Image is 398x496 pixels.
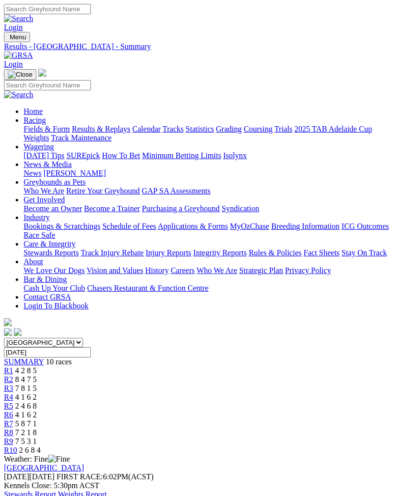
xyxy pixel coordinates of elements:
a: Bookings & Scratchings [24,222,100,230]
a: MyOzChase [230,222,269,230]
a: R5 [4,402,13,410]
a: R2 [4,375,13,384]
a: Schedule of Fees [102,222,156,230]
a: Rules & Policies [249,248,302,257]
a: Fields & Form [24,125,70,133]
a: News [24,169,41,177]
a: History [145,266,169,275]
a: R8 [4,428,13,437]
div: About [24,266,394,275]
span: R10 [4,446,17,454]
div: Industry [24,222,394,240]
span: Menu [10,33,26,41]
a: Wagering [24,142,54,151]
img: Fine [48,455,70,464]
img: facebook.svg [4,328,12,336]
a: R6 [4,411,13,419]
a: Isolynx [223,151,247,160]
span: 7 5 3 1 [15,437,37,445]
a: News & Media [24,160,72,168]
a: Cash Up Your Club [24,284,85,292]
a: Who We Are [197,266,237,275]
a: Coursing [244,125,273,133]
a: Industry [24,213,50,221]
div: Racing [24,125,394,142]
button: Toggle navigation [4,32,30,42]
a: Breeding Information [271,222,340,230]
a: Stewards Reports [24,248,79,257]
span: Weather: Fine [4,455,70,463]
img: twitter.svg [14,328,22,336]
a: Contact GRSA [24,293,71,301]
img: GRSA [4,51,33,60]
span: FIRST RACE: [57,472,103,481]
a: Retire Your Greyhound [66,187,140,195]
img: Close [8,71,32,79]
div: Wagering [24,151,394,160]
img: logo-grsa-white.png [4,318,12,326]
input: Select date [4,347,91,358]
a: Fact Sheets [304,248,340,257]
a: Care & Integrity [24,240,76,248]
a: [DATE] Tips [24,151,64,160]
span: [DATE] [4,472,29,481]
a: Statistics [186,125,214,133]
span: 2 6 8 4 [19,446,41,454]
a: R7 [4,419,13,428]
div: Kennels Close: 5:30pm ACST [4,481,394,490]
div: News & Media [24,169,394,178]
a: Vision and Values [86,266,143,275]
a: Track Injury Rebate [81,248,143,257]
a: Chasers Restaurant & Function Centre [87,284,208,292]
a: Stay On Track [341,248,387,257]
a: Grading [216,125,242,133]
a: Get Involved [24,195,65,204]
a: R3 [4,384,13,392]
span: 4 2 8 5 [15,366,37,375]
a: R1 [4,366,13,375]
span: 8 4 7 5 [15,375,37,384]
a: Become an Owner [24,204,82,213]
a: Login [4,60,23,68]
a: 2025 TAB Adelaide Cup [294,125,372,133]
a: Racing [24,116,46,124]
span: [DATE] [4,472,55,481]
a: SUMMARY [4,358,44,366]
a: R9 [4,437,13,445]
div: Results - [GEOGRAPHIC_DATA] - Summary [4,42,394,51]
span: 4 1 6 2 [15,393,37,401]
a: GAP SA Assessments [142,187,211,195]
a: Applications & Forms [158,222,228,230]
a: Calendar [132,125,161,133]
a: Tracks [163,125,184,133]
a: Race Safe [24,231,55,239]
a: Trials [274,125,292,133]
a: R4 [4,393,13,401]
a: About [24,257,43,266]
a: Login [4,23,23,31]
div: Greyhounds as Pets [24,187,394,195]
a: [GEOGRAPHIC_DATA] [4,464,84,472]
a: How To Bet [102,151,141,160]
a: Greyhounds as Pets [24,178,85,186]
a: We Love Our Dogs [24,266,85,275]
a: Integrity Reports [193,248,247,257]
input: Search [4,80,91,90]
a: Minimum Betting Limits [142,151,221,160]
a: Become a Trainer [84,204,140,213]
div: Bar & Dining [24,284,394,293]
a: Who We Are [24,187,64,195]
span: 7 2 1 8 [15,428,37,437]
a: Strategic Plan [239,266,283,275]
a: Careers [171,266,195,275]
button: Toggle navigation [4,69,36,80]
